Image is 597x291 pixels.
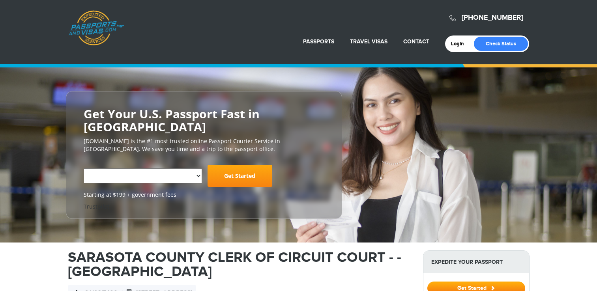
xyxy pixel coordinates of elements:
[403,38,429,45] a: Contact
[208,165,272,187] a: Get Started
[84,191,324,199] span: Starting at $199 + government fees
[462,13,523,22] a: [PHONE_NUMBER]
[84,107,324,133] h2: Get Your U.S. Passport Fast in [GEOGRAPHIC_DATA]
[303,38,334,45] a: Passports
[84,203,109,210] a: Trustpilot
[474,37,528,51] a: Check Status
[427,285,525,291] a: Get Started
[451,41,470,47] a: Login
[84,137,324,153] p: [DOMAIN_NAME] is the #1 most trusted online Passport Courier Service in [GEOGRAPHIC_DATA]. We sav...
[68,250,411,279] h1: SARASOTA COUNTY CLERK OF CIRCUIT COURT - - [GEOGRAPHIC_DATA]
[423,251,529,273] strong: Expedite Your Passport
[350,38,387,45] a: Travel Visas
[68,10,124,46] a: Passports & [DOMAIN_NAME]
